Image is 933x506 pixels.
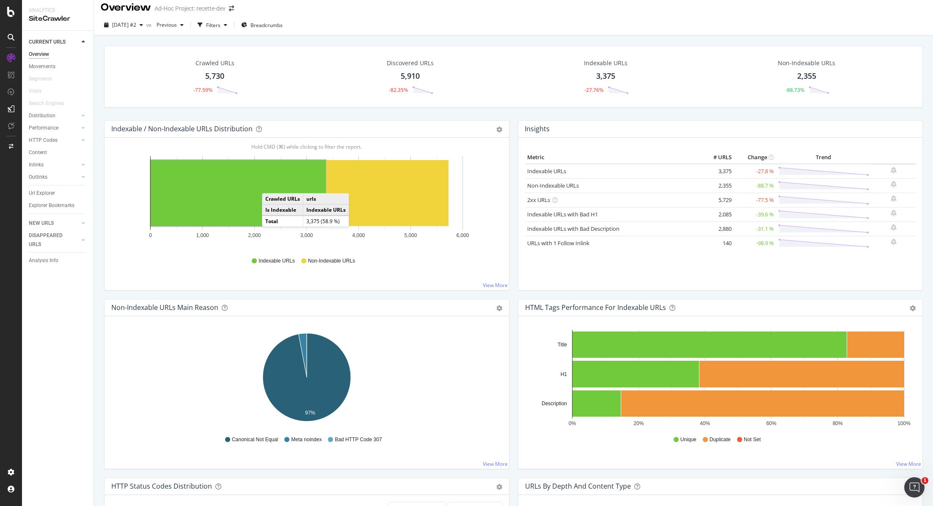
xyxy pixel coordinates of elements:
[496,305,502,311] div: gear
[305,410,315,416] text: 97%
[29,173,47,182] div: Outlinks
[734,193,776,207] td: -77.5 %
[29,75,52,83] div: Segments
[525,330,916,428] svg: A chart.
[910,305,916,311] div: gear
[111,151,502,249] div: A chart.
[111,330,502,428] svg: A chart.
[766,420,776,426] text: 60%
[29,38,66,47] div: CURRENT URLS
[29,99,64,108] div: Search Engines
[904,477,925,498] iframe: Intercom live chat
[527,182,579,189] a: Non-Indexable URLs
[29,75,60,83] a: Segments
[29,136,79,145] a: HTTP Codes
[195,59,234,67] div: Crawled URLs
[527,167,566,175] a: Indexable URLs
[525,151,700,164] th: Metric
[525,482,631,490] div: URLs by Depth and Content Type
[744,436,761,443] span: Not Set
[700,236,734,250] td: 140
[29,7,87,14] div: Analytics
[734,236,776,250] td: -98.9 %
[778,59,835,67] div: Non-Indexable URLs
[29,256,58,265] div: Analysis Info
[700,193,734,207] td: 5,729
[525,303,666,312] div: HTML Tags Performance for Indexable URLs
[633,420,644,426] text: 20%
[525,123,550,135] h4: Insights
[250,22,283,29] span: Breadcrumbs
[29,62,88,71] a: Movements
[352,232,365,238] text: 4,000
[29,87,50,96] a: Visits
[29,256,88,265] a: Analysis Info
[797,71,816,82] div: 2,355
[149,232,152,238] text: 0
[291,436,322,443] span: Meta noindex
[146,21,153,28] span: vs
[308,257,355,265] span: Non-Indexable URLs
[101,0,151,15] div: Overview
[262,216,303,227] td: Total
[700,221,734,236] td: 2,880
[560,371,567,377] text: H1
[29,136,58,145] div: HTTP Codes
[262,205,303,216] td: Is Indexable
[153,18,187,32] button: Previous
[700,207,734,221] td: 2,085
[584,59,628,67] div: Indexable URLs
[111,303,218,312] div: Non-Indexable URLs Main Reason
[112,21,136,28] span: 2025 Aug. 26th #2
[29,201,74,210] div: Explorer Bookmarks
[891,238,897,245] div: bell-plus
[891,167,897,174] div: bell-plus
[29,189,88,198] a: Url Explorer
[891,181,897,188] div: bell-plus
[734,221,776,236] td: -31.1 %
[776,151,871,164] th: Trend
[29,62,55,71] div: Movements
[300,232,313,238] text: 3,000
[483,460,508,467] a: View More
[232,436,278,443] span: Canonical Not Equal
[194,18,231,32] button: Filters
[922,477,928,484] span: 1
[193,86,212,94] div: -77.59%
[541,401,567,406] text: Description
[832,420,842,426] text: 80%
[29,50,88,59] a: Overview
[483,282,508,289] a: View More
[891,224,897,231] div: bell-plus
[29,14,87,24] div: SiteCrawler
[29,38,79,47] a: CURRENT URLS
[29,148,88,157] a: Content
[29,111,79,120] a: Distribution
[206,22,220,29] div: Filters
[29,231,79,249] a: DISAPPEARED URLS
[205,71,224,82] div: 5,730
[29,50,49,59] div: Overview
[262,194,303,205] td: Crawled URLs
[596,71,615,82] div: 3,375
[29,219,54,228] div: NEW URLS
[456,232,469,238] text: 6,000
[891,210,897,216] div: bell-plus
[29,231,72,249] div: DISAPPEARED URLS
[584,86,603,94] div: -27.76%
[303,205,349,216] td: Indexable URLs
[785,86,804,94] div: -88.73%
[734,164,776,179] td: -27.8 %
[527,239,589,247] a: URLs with 1 Follow Inlink
[29,201,88,210] a: Explorer Bookmarks
[196,232,209,238] text: 1,000
[710,436,731,443] span: Duplicate
[29,189,55,198] div: Url Explorer
[680,436,696,443] span: Unique
[248,232,261,238] text: 2,000
[259,257,294,265] span: Indexable URLs
[896,460,921,467] a: View More
[111,124,253,133] div: Indexable / Non-Indexable URLs Distribution
[303,216,349,227] td: 3,375 (58.9 %)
